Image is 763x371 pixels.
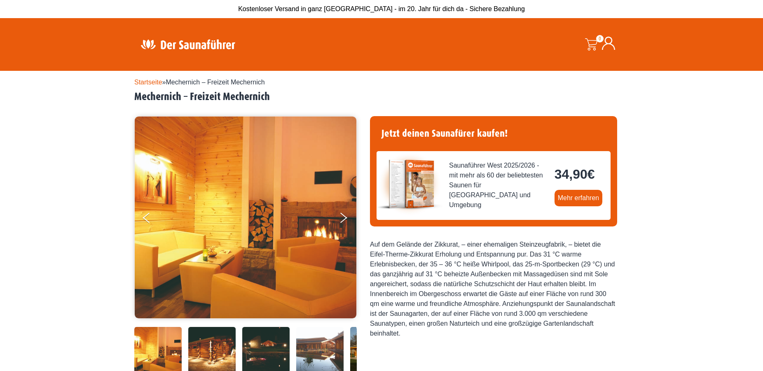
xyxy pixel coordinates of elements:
[596,35,604,42] span: 0
[238,5,525,12] span: Kostenloser Versand in ganz [GEOGRAPHIC_DATA] - im 20. Jahr für dich da - Sichere Bezahlung
[587,167,595,182] span: €
[134,79,265,86] span: »
[555,167,595,182] bdi: 34,90
[134,91,629,103] h2: Mechernich – Freizeit Mechernich
[555,190,603,206] a: Mehr erfahren
[370,240,617,338] div: Auf dem Gelände der Zikkurat, – einer ehemaligen Steinzeugfabrik, – bietet die Eifel-Therme-Zikku...
[377,151,442,217] img: der-saunafuehrer-2025-west.jpg
[377,123,611,145] h4: Jetzt deinen Saunafürer kaufen!
[449,161,548,210] span: Saunaführer West 2025/2026 - mit mehr als 60 der beliebtesten Saunen für [GEOGRAPHIC_DATA] und Um...
[166,79,265,86] span: Mechernich – Freizeit Mechernich
[339,209,359,230] button: Next
[143,209,164,230] button: Previous
[134,79,162,86] a: Startseite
